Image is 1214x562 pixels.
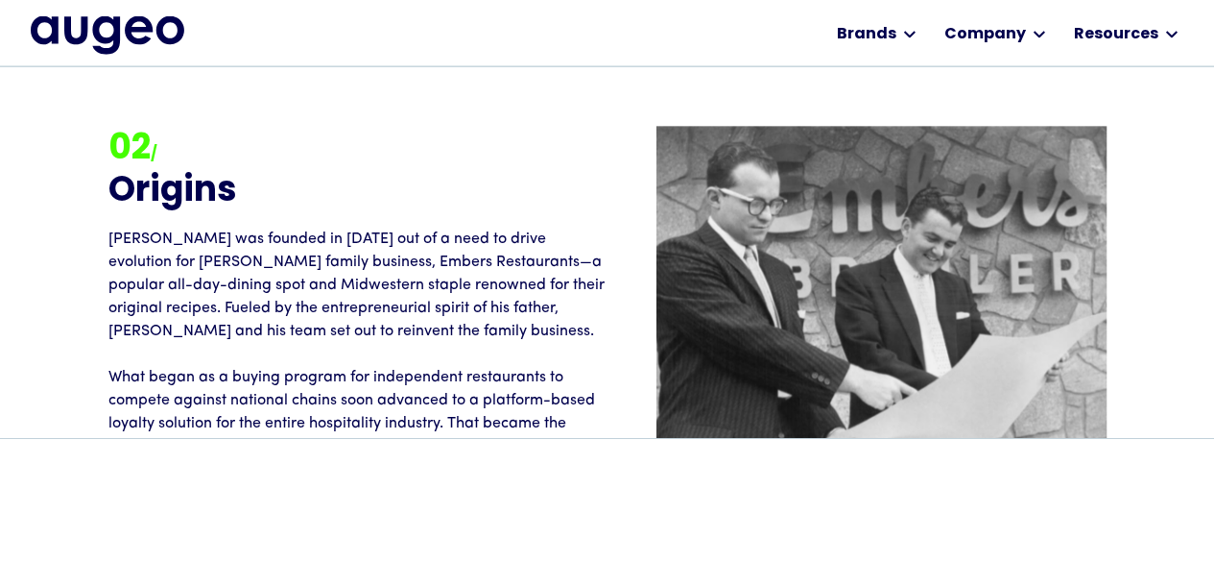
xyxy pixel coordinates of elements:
strong: / [151,148,157,162]
div: Brands [836,23,895,46]
strong: 02 [108,133,151,167]
img: Augeo's full logo in midnight blue. [31,16,184,55]
div: Company [943,23,1025,46]
div: Resources [1073,23,1157,46]
h2: Origins [108,174,607,212]
a: home [31,16,184,55]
